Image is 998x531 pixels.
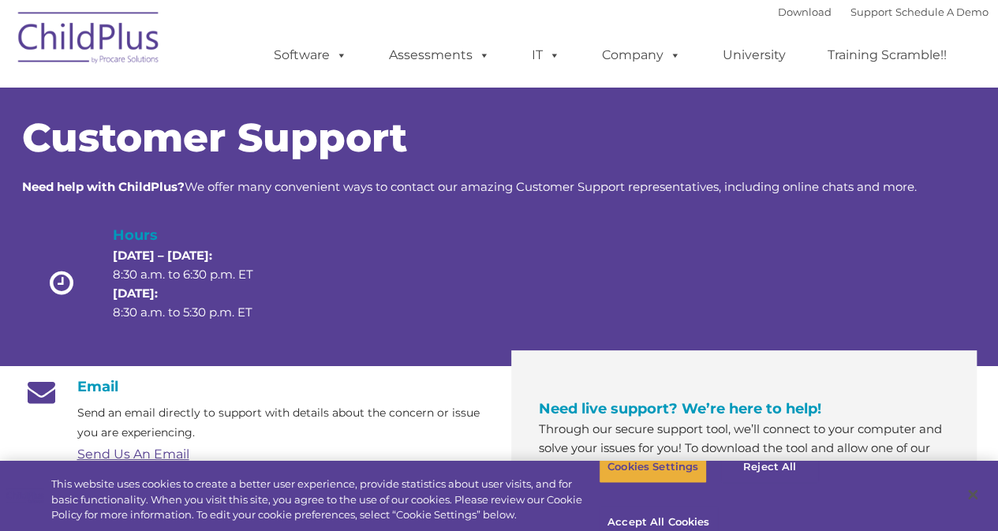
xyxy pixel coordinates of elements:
[113,248,212,263] strong: [DATE] – [DATE]:
[22,179,917,194] span: We offer many convenient ways to contact our amazing Customer Support representatives, including ...
[539,400,821,417] span: Need live support? We’re here to help!
[22,378,488,395] h4: Email
[850,6,892,18] a: Support
[778,6,989,18] font: |
[51,477,599,523] div: This website uses cookies to create a better user experience, provide statistics about user visit...
[599,451,707,484] button: Cookies Settings
[77,403,488,443] p: Send an email directly to support with details about the concern or issue you are experiencing.
[113,224,280,246] h4: Hours
[22,179,185,194] strong: Need help with ChildPlus?
[812,39,962,71] a: Training Scramble!!
[720,451,819,484] button: Reject All
[778,6,832,18] a: Download
[113,246,280,322] p: 8:30 a.m. to 6:30 p.m. ET 8:30 a.m. to 5:30 p.m. ET
[707,39,802,71] a: University
[895,6,989,18] a: Schedule A Demo
[10,1,168,80] img: ChildPlus by Procare Solutions
[516,39,576,71] a: IT
[258,39,363,71] a: Software
[955,477,990,512] button: Close
[77,447,189,462] a: Send Us An Email
[22,114,407,162] span: Customer Support
[373,39,506,71] a: Assessments
[539,420,949,514] p: Through our secure support tool, we’ll connect to your computer and solve your issues for you! To...
[586,39,697,71] a: Company
[113,286,158,301] strong: [DATE]:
